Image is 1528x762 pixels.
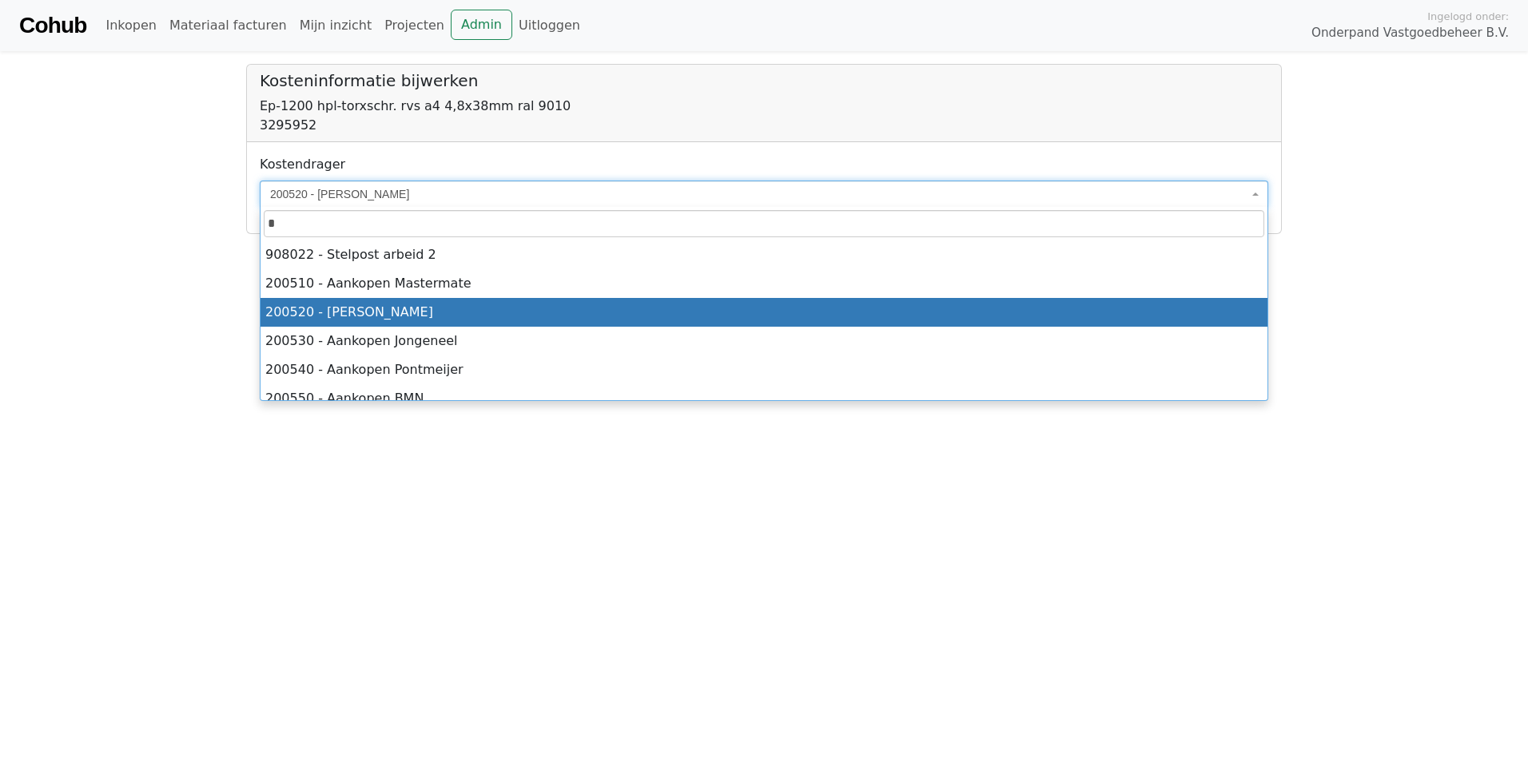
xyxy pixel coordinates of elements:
div: 3295952 [260,116,1268,135]
a: Materiaal facturen [163,10,293,42]
h5: Kosteninformatie bijwerken [260,71,1268,90]
a: Mijn inzicht [293,10,379,42]
a: Admin [451,10,512,40]
span: 200520 - Aankopen Voskamp [270,186,1248,202]
li: 908022 - Stelpost arbeid 2 [261,240,1267,269]
label: Kostendrager [260,155,345,174]
span: Ingelogd onder: [1427,9,1509,24]
span: Onderpand Vastgoedbeheer B.V. [1311,24,1509,42]
a: Cohub [19,6,86,45]
li: 200530 - Aankopen Jongeneel [261,327,1267,355]
a: Uitloggen [512,10,587,42]
li: 200520 - [PERSON_NAME] [261,298,1267,327]
a: Projecten [378,10,451,42]
a: Inkopen [99,10,162,42]
li: 200540 - Aankopen Pontmeijer [261,355,1267,384]
li: 200550 - Aankopen BMN [261,384,1267,413]
span: 200520 - Aankopen Voskamp [260,181,1268,208]
div: Ep-1200 hpl-torxschr. rvs a4 4,8x38mm ral 9010 [260,97,1268,116]
li: 200510 - Aankopen Mastermate [261,269,1267,298]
